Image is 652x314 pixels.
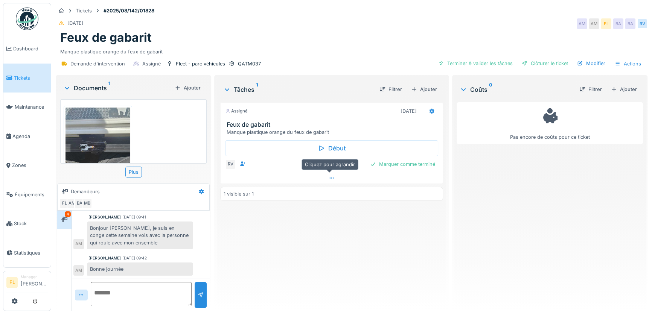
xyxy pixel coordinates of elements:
div: Actions [611,58,644,69]
div: BA [625,18,635,29]
div: Tâches [223,85,373,94]
div: Fleet - parc véhicules [176,60,225,67]
div: RV [225,159,236,170]
div: Début [225,140,438,156]
div: Modifier [574,58,608,68]
h1: Feux de gabarit [60,30,152,45]
span: Maintenance [15,103,48,111]
a: Zones [3,151,51,180]
img: Badge_color-CXgf-gQk.svg [16,8,38,30]
span: Stock [14,220,48,227]
div: Ajouter [172,83,204,93]
div: FL [601,18,611,29]
div: [DATE] 09:41 [122,214,146,220]
div: Documents [63,83,172,93]
h3: Feux de gabarit [227,121,440,128]
div: [DATE] 09:42 [122,255,147,261]
span: Tickets [14,74,48,82]
div: Marquer comme terminé [367,159,438,169]
sup: 1 [108,83,110,93]
span: Statistiques [14,249,48,256]
div: RV [637,18,647,29]
div: Cliquez pour agrandir [302,159,358,170]
div: [DATE] [67,20,84,27]
div: QATM037 [238,60,261,67]
div: Manque plastique orange du feux de gabarit [60,45,643,55]
div: Demandeurs [71,188,100,195]
strong: #2025/08/142/01828 [101,7,157,14]
a: Équipements [3,180,51,209]
div: Manque plastique orange du feux de gabarit [227,129,440,136]
div: Bonjour [PERSON_NAME], je suis en conge cette semaine vois avec la personne qui roule avec mon en... [87,221,193,249]
div: [DATE] [401,108,417,115]
div: [PERSON_NAME] [88,255,121,261]
div: Tickets [76,7,92,14]
div: AM [589,18,599,29]
div: Plus [125,167,142,177]
div: Assigné [142,60,161,67]
div: Filtrer [376,84,405,94]
div: Ajouter [608,84,640,94]
div: Coûts [460,85,573,94]
div: BA [74,198,85,209]
a: Statistiques [3,238,51,268]
div: 4 [65,211,71,217]
div: MB [82,198,92,209]
a: Maintenance [3,93,51,122]
span: Dashboard [13,45,48,52]
img: a1e4sqzmi6puv1hubf3gfc3m4ar9 [66,108,130,194]
li: [PERSON_NAME] [21,274,48,290]
a: Tickets [3,64,51,93]
sup: 1 [256,85,258,94]
div: [PERSON_NAME] [88,214,121,220]
sup: 0 [489,85,492,94]
div: FL [59,198,70,209]
a: Agenda [3,122,51,151]
div: Ajouter [408,84,440,94]
span: Équipements [15,191,48,198]
span: Zones [12,162,48,169]
div: Pas encore de coûts pour ce ticket [462,106,638,141]
div: AM [73,265,84,276]
div: Assigné [225,108,248,114]
a: FL Manager[PERSON_NAME] [6,274,48,292]
a: Stock [3,209,51,238]
div: AM [577,18,587,29]
a: Dashboard [3,34,51,64]
div: Terminer & valider les tâches [435,58,516,68]
div: Demande d'intervention [70,60,125,67]
div: Clôturer le ticket [519,58,571,68]
li: FL [6,277,18,288]
span: Agenda [12,133,48,140]
div: Bonne journée [87,262,193,276]
div: AM [67,198,77,209]
div: BA [613,18,623,29]
div: AM [73,239,84,249]
div: 1 visible sur 1 [224,190,254,197]
div: Manager [21,274,48,280]
div: Filtrer [576,84,605,94]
